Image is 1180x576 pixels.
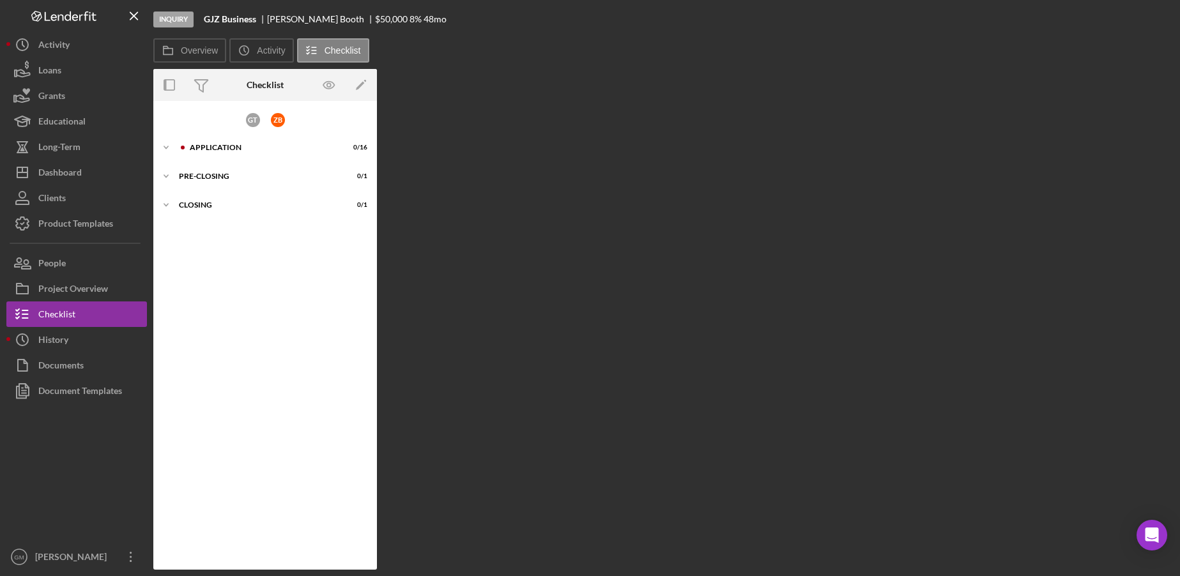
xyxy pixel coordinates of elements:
button: Checklist [6,301,147,327]
button: Document Templates [6,378,147,404]
div: Educational [38,109,86,137]
button: Grants [6,83,147,109]
div: Z B [271,113,285,127]
button: Activity [229,38,293,63]
div: Clients [38,185,66,214]
label: Overview [181,45,218,56]
button: Dashboard [6,160,147,185]
button: Product Templates [6,211,147,236]
label: Activity [257,45,285,56]
b: GJZ Business [204,14,256,24]
div: [PERSON_NAME] [32,544,115,573]
button: Clients [6,185,147,211]
label: Checklist [325,45,361,56]
div: G T [246,113,260,127]
div: Closing [179,201,335,209]
div: Long-Term [38,134,80,163]
div: 48 mo [424,14,447,24]
div: Document Templates [38,378,122,407]
div: 0 / 1 [344,172,367,180]
button: Project Overview [6,276,147,301]
div: Documents [38,352,84,381]
div: Loans [38,57,61,86]
div: 8 % [410,14,422,24]
div: Checklist [38,301,75,330]
button: Documents [6,352,147,378]
div: People [38,250,66,279]
text: GM [14,554,24,561]
button: Long-Term [6,134,147,160]
button: Overview [153,38,226,63]
div: Grants [38,83,65,112]
div: Activity [38,32,70,61]
button: Loans [6,57,147,83]
div: Application [190,144,335,151]
div: Pre-Closing [179,172,335,180]
div: 0 / 16 [344,144,367,151]
button: People [6,250,147,276]
div: [PERSON_NAME] Booth [267,14,375,24]
button: History [6,327,147,352]
div: Dashboard [38,160,82,188]
span: $50,000 [375,13,408,24]
div: Product Templates [38,211,113,239]
button: Educational [6,109,147,134]
button: Activity [6,32,147,57]
div: Inquiry [153,11,194,27]
button: Checklist [297,38,369,63]
div: Open Intercom Messenger [1137,520,1167,550]
div: Project Overview [38,276,108,305]
button: GM[PERSON_NAME] [6,544,147,570]
div: History [38,327,68,356]
div: Checklist [247,80,284,90]
div: 0 / 1 [344,201,367,209]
